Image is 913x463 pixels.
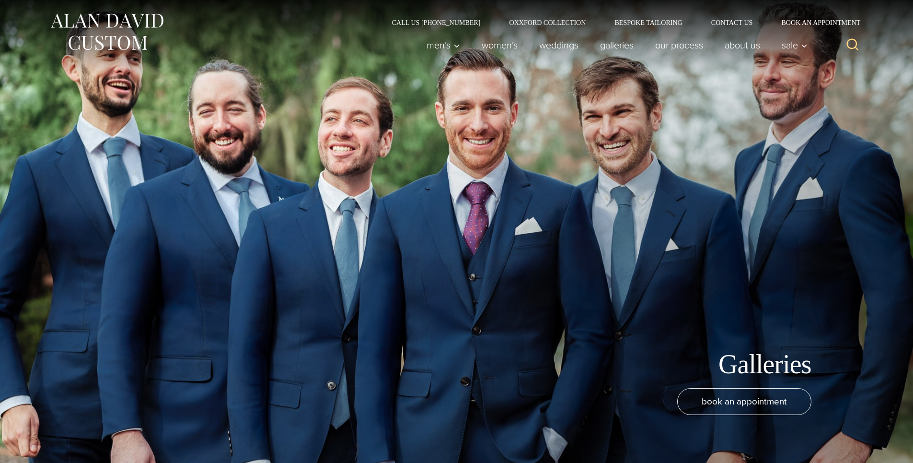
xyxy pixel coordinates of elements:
[600,19,696,26] a: Bespoke Tailoring
[718,348,811,380] h1: Galleries
[471,36,528,55] a: Women’s
[782,40,808,50] span: Sale
[644,36,714,55] a: Our Process
[495,19,600,26] a: Oxxford Collection
[416,36,812,55] nav: Primary Navigation
[714,36,771,55] a: About Us
[427,40,460,50] span: Men’s
[697,19,767,26] a: Contact Us
[528,36,589,55] a: weddings
[378,19,864,26] nav: Secondary Navigation
[841,34,864,57] button: View Search Form
[49,11,164,53] img: Alan David Custom
[589,36,644,55] a: Galleries
[677,388,811,415] a: book an appointment
[378,19,495,26] a: Call Us [PHONE_NUMBER]
[702,394,787,408] span: book an appointment
[767,19,864,26] a: Book an Appointment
